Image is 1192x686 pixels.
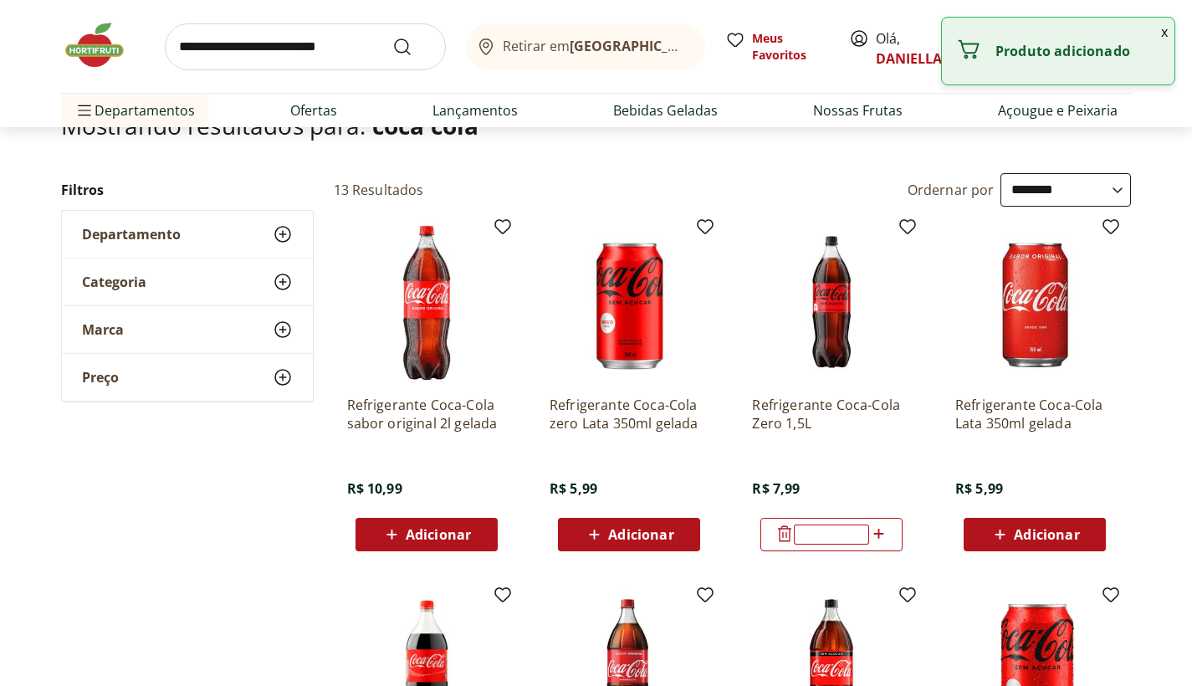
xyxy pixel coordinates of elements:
[752,30,829,64] span: Meus Favoritos
[558,518,700,551] button: Adicionar
[61,20,145,70] img: Hortifruti
[82,369,119,386] span: Preço
[998,100,1118,120] a: Açougue e Peixaria
[613,100,718,120] a: Bebidas Geladas
[74,90,195,131] span: Departamentos
[550,479,597,498] span: R$ 5,99
[62,354,313,401] button: Preço
[876,28,950,69] span: Olá,
[165,23,446,70] input: search
[752,223,911,382] img: Refrigerante Coca-Cola Zero 1,5L
[964,518,1106,551] button: Adicionar
[466,23,705,70] button: Retirar em[GEOGRAPHIC_DATA]/[GEOGRAPHIC_DATA]
[550,223,709,382] img: Refrigerante Coca-Cola zero Lata 350ml gelada
[955,396,1114,433] a: Refrigerante Coca-Cola Lata 350ml gelada
[752,479,800,498] span: R$ 7,99
[82,321,124,338] span: Marca
[813,100,903,120] a: Nossas Frutas
[74,90,95,131] button: Menu
[82,226,181,243] span: Departamento
[347,396,506,433] a: Refrigerante Coca-Cola sabor original 2l gelada
[550,396,709,433] a: Refrigerante Coca-Cola zero Lata 350ml gelada
[725,30,829,64] a: Meus Favoritos
[347,479,402,498] span: R$ 10,99
[908,181,995,199] label: Ordernar por
[995,43,1161,59] p: Produto adicionado
[82,274,146,290] span: Categoria
[347,223,506,382] img: Refrigerante Coca-Cola sabor original 2l gelada
[406,528,471,541] span: Adicionar
[334,181,424,199] h2: 13 Resultados
[876,49,942,68] a: DANIELLA
[608,528,673,541] span: Adicionar
[955,479,1003,498] span: R$ 5,99
[61,112,1132,139] h1: Mostrando resultados para:
[61,173,314,207] h2: Filtros
[290,100,337,120] a: Ofertas
[392,37,432,57] button: Submit Search
[503,38,688,54] span: Retirar em
[62,306,313,353] button: Marca
[1154,18,1174,46] button: Fechar notificação
[356,518,498,551] button: Adicionar
[752,396,911,433] a: Refrigerante Coca-Cola Zero 1,5L
[570,37,852,55] b: [GEOGRAPHIC_DATA]/[GEOGRAPHIC_DATA]
[62,259,313,305] button: Categoria
[1014,528,1079,541] span: Adicionar
[62,211,313,258] button: Departamento
[955,223,1114,382] img: Refrigerante Coca-Cola Lata 350ml gelada
[432,100,518,120] a: Lançamentos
